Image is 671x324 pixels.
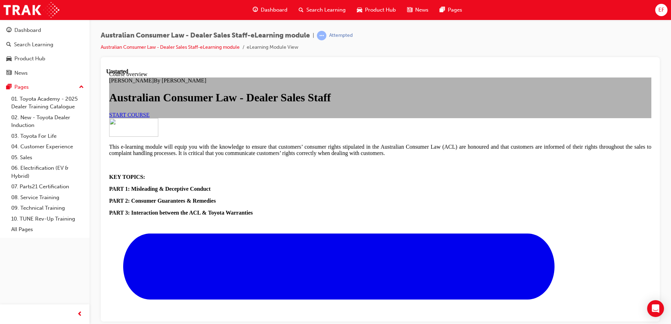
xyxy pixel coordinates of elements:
[3,106,39,112] strong: KEY TOPICS:
[306,6,346,14] span: Search Learning
[3,117,104,123] strong: PART 1: Misleading & Deceptive Conduct
[3,24,87,37] a: Dashboard
[8,224,87,235] a: All Pages
[8,203,87,214] a: 09. Technical Training
[101,44,240,50] a: Australian Consumer Law - Dealer Sales Staff-eLearning module
[3,67,87,80] a: News
[8,163,87,181] a: 06. Electrification (EV & Hybrid)
[351,3,401,17] a: car-iconProduct Hub
[3,3,41,9] span: Course overview
[293,3,351,17] a: search-iconSearch Learning
[365,6,396,14] span: Product Hub
[3,129,109,135] strong: PART 2: Consumer Guarantees & Remedies
[3,81,87,94] button: Pages
[440,6,445,14] span: pages-icon
[317,31,326,40] span: learningRecordVerb_ATTEMPT-icon
[8,94,87,112] a: 01. Toyota Academy - 2025 Dealer Training Catalogue
[3,52,87,65] a: Product Hub
[14,69,28,77] div: News
[658,6,664,14] span: EF
[6,56,12,62] span: car-icon
[3,43,43,49] a: START COURSE
[448,6,462,14] span: Pages
[357,6,362,14] span: car-icon
[8,131,87,142] a: 03. Toyota For Life
[6,84,12,90] span: pages-icon
[6,42,11,48] span: search-icon
[434,3,468,17] a: pages-iconPages
[8,152,87,163] a: 05. Sales
[8,112,87,131] a: 02. New - Toyota Dealer Induction
[8,181,87,192] a: 07. Parts21 Certification
[101,32,310,40] span: Australian Consumer Law - Dealer Sales Staff-eLearning module
[3,141,146,147] strong: PART 3: Interaction between the ACL & Toyota Warranties
[79,83,84,92] span: up-icon
[329,32,353,39] div: Attempted
[3,75,545,88] p: This e-learning module will equip you with the knowledge to ensure that customers’ consumer right...
[415,6,428,14] span: News
[253,6,258,14] span: guage-icon
[4,2,59,18] img: Trak
[401,3,434,17] a: news-iconNews
[6,70,12,76] span: news-icon
[3,23,545,36] h1: Australian Consumer Law - Dealer Sales Staff
[247,43,298,52] li: eLearning Module View
[299,6,304,14] span: search-icon
[14,55,45,63] div: Product Hub
[313,32,314,40] span: |
[3,9,47,15] span: [PERSON_NAME]
[3,38,87,51] a: Search Learning
[655,4,667,16] button: EF
[14,41,53,49] div: Search Learning
[8,192,87,203] a: 08. Service Training
[247,3,293,17] a: guage-iconDashboard
[647,300,664,317] div: Open Intercom Messenger
[47,9,100,15] span: By [PERSON_NAME]
[6,27,12,34] span: guage-icon
[77,310,82,319] span: prev-icon
[8,214,87,224] a: 10. TUNE Rev-Up Training
[261,6,287,14] span: Dashboard
[407,6,412,14] span: news-icon
[14,26,41,34] div: Dashboard
[14,83,29,91] div: Pages
[3,22,87,81] button: DashboardSearch LearningProduct HubNews
[8,141,87,152] a: 04. Customer Experience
